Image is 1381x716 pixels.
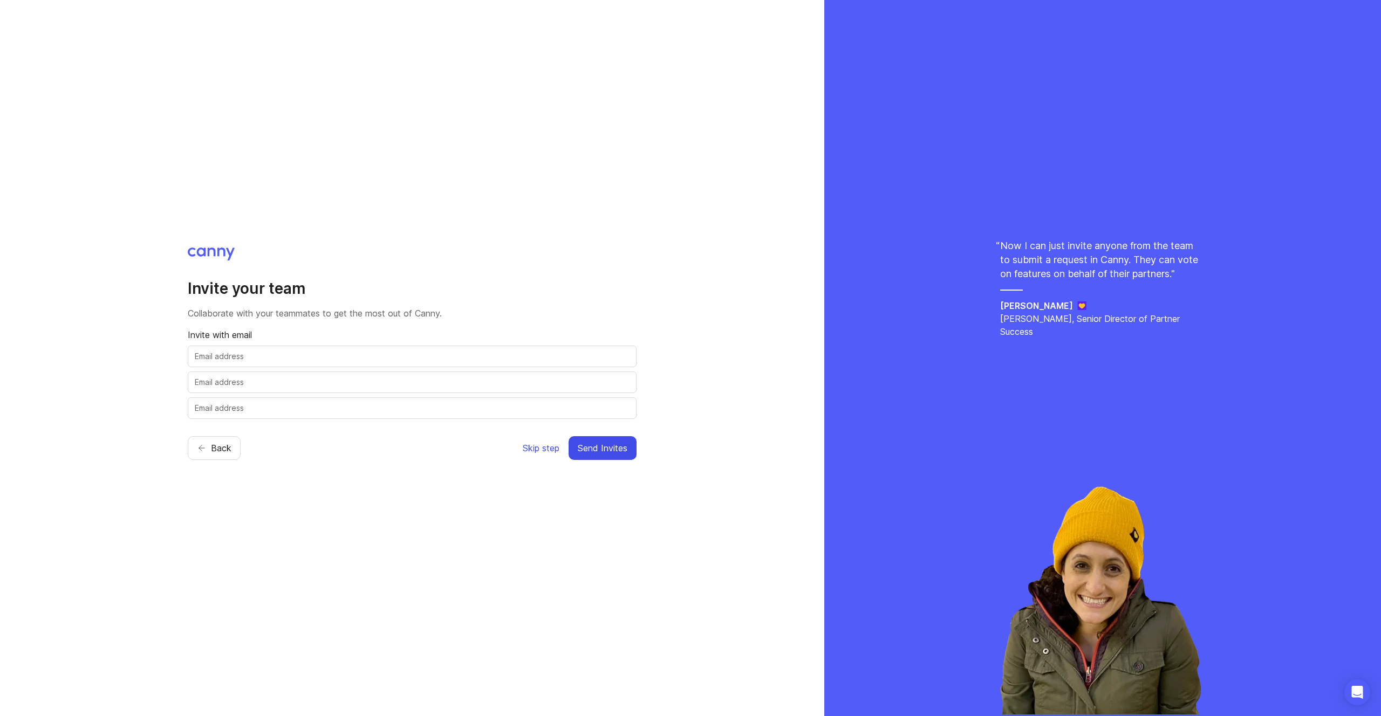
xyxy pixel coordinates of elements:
[195,376,630,388] input: Email address
[1344,679,1370,705] div: Open Intercom Messenger
[188,436,241,460] button: Back
[522,436,560,460] button: Skip step
[993,477,1213,714] img: rachel-ec36006e32d921eccbc7237da87631ad.webp
[188,279,637,298] h2: Invite your team
[188,247,235,260] img: Canny logo
[578,442,627,455] span: Send Invites
[1077,301,1086,310] img: Jane logo
[188,328,637,341] p: Invite with email
[211,442,231,455] span: Back
[195,402,630,414] input: Email address
[1000,312,1205,338] p: [PERSON_NAME], Senior Director of Partner Success
[569,436,637,460] button: Send Invites
[1000,239,1205,281] p: Now I can just invite anyone from the team to submit a request in Canny. They can vote on feature...
[1000,299,1073,312] h5: [PERSON_NAME]
[195,350,630,362] input: Email address
[523,442,559,455] span: Skip step
[188,307,637,320] p: Collaborate with your teammates to get the most out of Canny.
